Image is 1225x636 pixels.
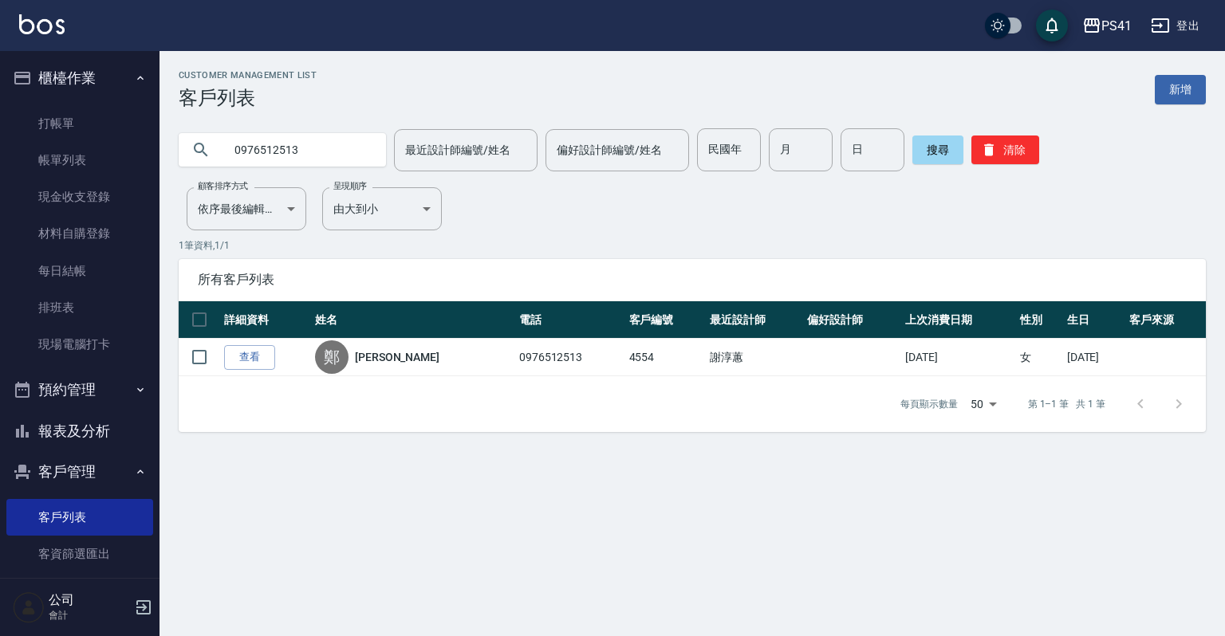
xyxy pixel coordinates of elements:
[333,180,367,192] label: 呈現順序
[6,142,153,179] a: 帳單列表
[1016,339,1062,376] td: 女
[901,301,1016,339] th: 上次消費日期
[6,326,153,363] a: 現場電腦打卡
[625,301,706,339] th: 客戶編號
[706,339,804,376] td: 謝淳蕙
[1144,11,1206,41] button: 登出
[1016,301,1062,339] th: 性別
[900,397,958,411] p: 每頁顯示數量
[6,499,153,536] a: 客戶列表
[224,345,275,370] a: 查看
[6,410,153,452] button: 報表及分析
[6,179,153,215] a: 現金收支登錄
[315,340,349,374] div: 鄭
[6,289,153,326] a: 排班表
[187,187,306,230] div: 依序最後編輯時間
[6,572,153,609] a: 卡券管理
[912,135,963,164] button: 搜尋
[515,301,625,339] th: 電話
[6,215,153,252] a: 材料自購登錄
[6,536,153,572] a: 客資篩選匯出
[179,70,317,80] h2: Customer Management List
[49,608,130,622] p: 會計
[198,180,248,192] label: 顧客排序方式
[179,238,1206,253] p: 1 筆資料, 1 / 1
[355,349,439,365] a: [PERSON_NAME]
[1076,10,1138,42] button: PS41
[964,383,1002,426] div: 50
[223,128,373,171] input: 搜尋關鍵字
[1101,16,1132,36] div: PS41
[198,272,1187,288] span: 所有客戶列表
[1063,339,1125,376] td: [DATE]
[322,187,442,230] div: 由大到小
[6,253,153,289] a: 每日結帳
[311,301,515,339] th: 姓名
[49,592,130,608] h5: 公司
[1028,397,1105,411] p: 第 1–1 筆 共 1 筆
[971,135,1039,164] button: 清除
[1155,75,1206,104] a: 新增
[625,339,706,376] td: 4554
[1063,301,1125,339] th: 生日
[706,301,804,339] th: 最近設計師
[6,105,153,142] a: 打帳單
[6,451,153,493] button: 客戶管理
[19,14,65,34] img: Logo
[901,339,1016,376] td: [DATE]
[6,369,153,410] button: 預約管理
[6,57,153,99] button: 櫃檯作業
[515,339,625,376] td: 0976512513
[1125,301,1206,339] th: 客戶來源
[179,87,317,109] h3: 客戶列表
[803,301,901,339] th: 偏好設計師
[220,301,311,339] th: 詳細資料
[13,591,45,623] img: Person
[1036,10,1068,41] button: save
